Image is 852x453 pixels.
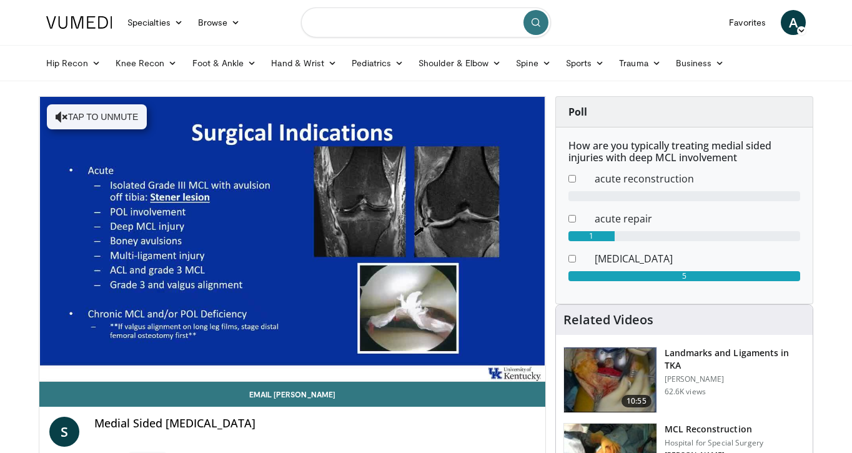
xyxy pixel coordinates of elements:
[39,97,545,382] video-js: Video Player
[563,347,805,413] a: 10:55 Landmarks and Ligaments in TKA [PERSON_NAME] 62.6K views
[665,438,763,448] p: Hospital for Special Surgery
[264,51,344,76] a: Hand & Wrist
[508,51,558,76] a: Spine
[721,10,773,35] a: Favorites
[568,140,800,164] h6: How are you typically treating medial sided injuries with deep MCL involvement
[781,10,806,35] a: A
[563,312,653,327] h4: Related Videos
[585,251,810,266] dd: [MEDICAL_DATA]
[622,395,651,407] span: 10:55
[47,104,147,129] button: Tap to unmute
[665,374,805,384] p: [PERSON_NAME]
[668,51,732,76] a: Business
[558,51,612,76] a: Sports
[665,387,706,397] p: 62.6K views
[568,271,800,281] div: 5
[185,51,264,76] a: Foot & Ankle
[665,423,763,436] h3: MCL Reconstruction
[39,382,545,407] a: Email [PERSON_NAME]
[585,171,810,186] dd: acute reconstruction
[49,417,79,447] a: S
[191,10,248,35] a: Browse
[585,211,810,226] dd: acute repair
[108,51,185,76] a: Knee Recon
[344,51,411,76] a: Pediatrics
[665,347,805,372] h3: Landmarks and Ligaments in TKA
[564,347,656,412] img: 88434a0e-b753-4bdd-ac08-0695542386d5.150x105_q85_crop-smart_upscale.jpg
[120,10,191,35] a: Specialties
[301,7,551,37] input: Search topics, interventions
[568,231,615,241] div: 1
[94,417,535,431] h4: Medial Sided [MEDICAL_DATA]
[46,16,112,29] img: VuMedi Logo
[411,51,508,76] a: Shoulder & Elbow
[568,105,587,119] strong: Poll
[39,51,108,76] a: Hip Recon
[612,51,668,76] a: Trauma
